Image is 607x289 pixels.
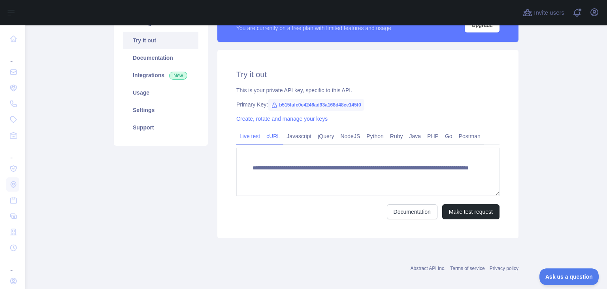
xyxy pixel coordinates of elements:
a: Support [123,119,198,136]
button: Make test request [442,204,500,219]
span: b515fafe0e4246ad93a168d48ee145f0 [268,99,364,111]
a: PHP [424,130,442,143]
span: Invite users [534,8,564,17]
a: Java [406,130,424,143]
a: Create, rotate and manage your keys [236,116,328,122]
a: Documentation [387,204,437,219]
iframe: Toggle Customer Support [539,268,599,285]
button: Invite users [521,6,566,19]
div: Primary Key: [236,101,500,108]
a: Integrations New [123,67,198,84]
div: ... [6,48,19,63]
a: Live test [236,130,263,143]
div: This is your private API key, specific to this API. [236,86,500,94]
a: Go [442,130,456,143]
a: Terms of service [450,266,484,271]
span: New [169,72,187,80]
a: jQuery [315,130,337,143]
div: You are currently on a free plan with limited features and usage [236,24,391,32]
div: ... [6,257,19,272]
div: ... [6,144,19,160]
a: Python [363,130,387,143]
a: Usage [123,84,198,101]
a: Privacy policy [490,266,518,271]
a: Postman [456,130,484,143]
a: Settings [123,101,198,119]
a: Abstract API Inc. [411,266,446,271]
a: Ruby [387,130,406,143]
a: NodeJS [337,130,363,143]
a: Javascript [283,130,315,143]
a: cURL [263,130,283,143]
a: Documentation [123,49,198,67]
a: Try it out [123,32,198,49]
h2: Try it out [236,69,500,80]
